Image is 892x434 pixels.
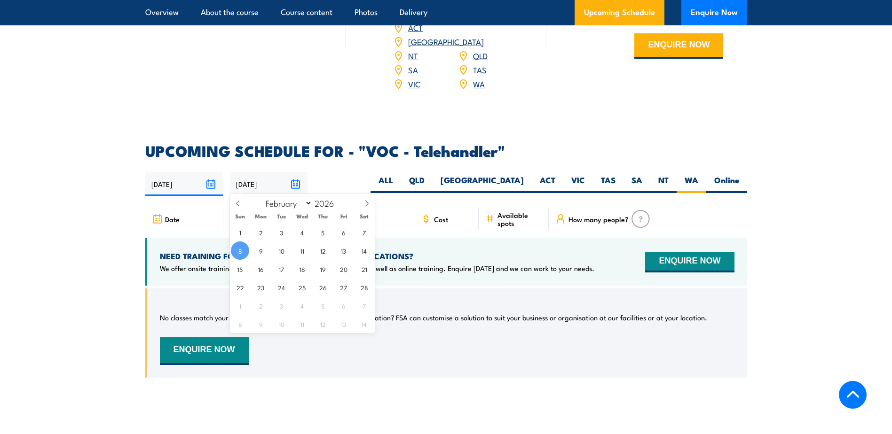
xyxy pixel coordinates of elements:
label: ACT [532,175,563,193]
a: QLD [473,50,488,61]
button: ENQUIRE NOW [160,337,249,365]
span: February 9, 2026 [252,241,270,260]
span: February 8, 2026 [231,241,249,260]
span: Sat [354,213,375,219]
label: QLD [401,175,433,193]
span: March 10, 2026 [272,315,291,333]
h2: UPCOMING SCHEDULE FOR - "VOC - Telehandler" [145,144,747,157]
span: Fri [333,213,354,219]
span: Mon [251,213,271,219]
a: VIC [408,78,420,89]
p: We offer onsite training, training at our centres, multisite solutions as well as online training... [160,263,594,273]
span: February 12, 2026 [314,241,332,260]
a: TAS [473,64,487,75]
span: How many people? [568,215,629,223]
span: February 15, 2026 [231,260,249,278]
span: February 10, 2026 [272,241,291,260]
p: No classes match your search criteria, sorry. [160,313,298,322]
span: Sun [230,213,251,219]
span: February 26, 2026 [314,278,332,296]
span: February 27, 2026 [334,278,353,296]
input: To date [230,172,308,196]
span: February 3, 2026 [272,223,291,241]
span: March 6, 2026 [334,296,353,315]
span: February 17, 2026 [272,260,291,278]
span: February 16, 2026 [252,260,270,278]
span: Available spots [497,211,542,227]
label: ALL [371,175,401,193]
span: February 19, 2026 [314,260,332,278]
span: February 2, 2026 [252,223,270,241]
span: February 28, 2026 [355,278,373,296]
span: February 23, 2026 [252,278,270,296]
span: March 13, 2026 [334,315,353,333]
a: ACT [408,22,423,33]
span: March 3, 2026 [272,296,291,315]
label: TAS [593,175,624,193]
span: Tue [271,213,292,219]
span: Cost [434,215,448,223]
span: February 1, 2026 [231,223,249,241]
span: February 4, 2026 [293,223,311,241]
span: March 7, 2026 [355,296,373,315]
span: February 7, 2026 [355,223,373,241]
a: SA [408,64,418,75]
button: ENQUIRE NOW [634,33,723,59]
span: February 11, 2026 [293,241,311,260]
span: February 13, 2026 [334,241,353,260]
a: NT [408,50,418,61]
span: March 2, 2026 [252,296,270,315]
a: WA [473,78,485,89]
span: March 9, 2026 [252,315,270,333]
h4: NEED TRAINING FOR LARGER GROUPS OR MULTIPLE LOCATIONS? [160,251,594,261]
span: March 14, 2026 [355,315,373,333]
a: [GEOGRAPHIC_DATA] [408,36,484,47]
input: From date [145,172,223,196]
span: February 24, 2026 [272,278,291,296]
input: Year [312,197,343,209]
span: March 1, 2026 [231,296,249,315]
span: February 22, 2026 [231,278,249,296]
span: February 21, 2026 [355,260,373,278]
span: March 4, 2026 [293,296,311,315]
span: February 6, 2026 [334,223,353,241]
label: Online [706,175,747,193]
label: SA [624,175,650,193]
span: February 18, 2026 [293,260,311,278]
select: Month [261,197,312,209]
span: March 8, 2026 [231,315,249,333]
p: Can’t find a date or location? FSA can customise a solution to suit your business or organisation... [303,313,707,322]
span: Wed [292,213,313,219]
label: [GEOGRAPHIC_DATA] [433,175,532,193]
label: VIC [563,175,593,193]
span: February 20, 2026 [334,260,353,278]
span: Thu [313,213,333,219]
span: February 5, 2026 [314,223,332,241]
span: March 5, 2026 [314,296,332,315]
span: February 14, 2026 [355,241,373,260]
button: ENQUIRE NOW [645,252,734,272]
span: Date [165,215,180,223]
span: March 11, 2026 [293,315,311,333]
label: WA [677,175,706,193]
span: March 12, 2026 [314,315,332,333]
span: February 25, 2026 [293,278,311,296]
label: NT [650,175,677,193]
